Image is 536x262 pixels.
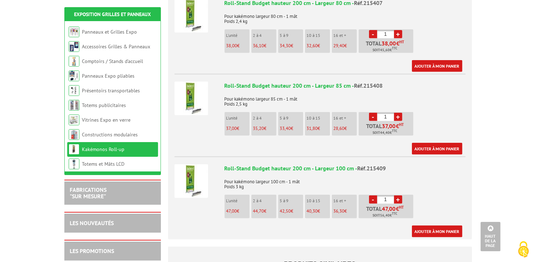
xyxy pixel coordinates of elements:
[69,85,79,96] img: Présentoirs transportables
[69,159,79,169] img: Totems et Mâts LCD
[392,129,397,133] sup: TTC
[380,130,390,136] span: 44,40
[280,208,291,214] span: 42,50
[226,125,237,131] span: 37,00
[280,209,303,214] p: €
[82,102,126,108] a: Totems publicitaires
[280,125,291,131] span: 33,40
[82,73,134,79] a: Panneaux Expo pliables
[334,43,345,49] span: 29,40
[280,116,303,121] p: 5 à 9
[82,117,131,123] a: Vitrines Expo en verre
[69,129,79,140] img: Constructions modulaires
[334,209,357,214] p: €
[174,164,208,198] img: Roll-Stand Budget hauteur 200 cm - Largeur 100 cm
[307,33,330,38] p: 10 à 15
[334,116,357,121] p: 16 et +
[69,115,79,125] img: Vitrines Expo en verre
[307,116,330,121] p: 10 à 15
[307,209,330,214] p: €
[307,125,318,131] span: 31,80
[225,164,466,173] div: Roll-Stand Budget hauteur 200 cm - Largeur 100 cm -
[226,208,237,214] span: 47,00
[380,213,390,218] span: 56,40
[307,126,330,131] p: €
[399,39,404,44] sup: HT
[280,198,303,203] p: 5 à 9
[69,41,79,52] img: Accessoires Grilles & Panneaux
[354,82,383,89] span: Réf.215408
[253,209,276,214] p: €
[69,26,79,37] img: Panneaux et Grilles Expo
[382,123,396,129] span: 37,00
[360,206,413,218] p: Total
[511,238,536,262] button: Cookies (fenêtre modale)
[360,123,413,136] p: Total
[69,71,79,81] img: Panneaux Expo pliables
[253,198,276,203] p: 2 à 4
[253,125,264,131] span: 35,20
[280,33,303,38] p: 5 à 9
[253,33,276,38] p: 2 à 4
[82,43,150,50] a: Accessoires Grilles & Panneaux
[307,208,318,214] span: 40,30
[382,206,396,212] span: 47,00
[253,116,276,121] p: 2 à 4
[69,100,79,111] img: Totems publicitaires
[334,43,357,48] p: €
[82,29,137,35] a: Panneaux et Grilles Expo
[358,165,386,172] span: Réf.215409
[69,56,79,67] img: Comptoirs / Stands d'accueil
[225,9,466,24] p: Pour kakémono largeur 80 cm - 1 mât Poids 2,4 kg
[253,126,276,131] p: €
[280,43,291,49] span: 34,30
[392,212,397,215] sup: TTC
[396,123,399,129] span: €
[515,241,532,258] img: Cookies (fenêtre modale)
[396,206,399,212] span: €
[280,126,303,131] p: €
[334,125,345,131] span: 28,60
[307,43,318,49] span: 32,60
[280,43,303,48] p: €
[253,208,264,214] span: 44,70
[412,60,462,72] a: Ajouter à mon panier
[399,205,404,210] sup: HT
[225,174,466,189] p: Pour kakémono largeur 100 cm - 1 mât Poids 3 kg
[334,126,357,131] p: €
[369,30,377,38] a: -
[226,198,250,203] p: L'unité
[334,198,357,203] p: 16 et +
[82,58,143,64] a: Comptoirs / Stands d'accueil
[82,131,138,138] a: Constructions modulaires
[174,82,208,115] img: Roll-Stand Budget hauteur 200 cm - Largeur 85 cm
[394,195,402,204] a: +
[70,186,107,200] a: FABRICATIONS"Sur Mesure"
[334,33,357,38] p: 16 et +
[360,40,413,53] p: Total
[307,198,330,203] p: 10 à 15
[70,219,114,227] a: LES NOUVEAUTÉS
[253,43,264,49] span: 36,10
[481,222,501,251] a: Haut de la page
[225,82,466,90] div: Roll-Stand Budget hauteur 200 cm - Largeur 85 cm -
[82,146,124,152] a: Kakémonos Roll-up
[412,143,462,155] a: Ajouter à mon panier
[399,122,404,127] sup: HT
[226,43,237,49] span: 38,00
[334,208,345,214] span: 36,30
[82,161,124,167] a: Totems et Mâts LCD
[226,33,250,38] p: L'unité
[226,116,250,121] p: L'unité
[74,11,151,18] a: Exposition Grilles et Panneaux
[394,30,402,38] a: +
[69,144,79,155] img: Kakémonos Roll-up
[70,247,114,254] a: LES PROMOTIONS
[412,225,462,237] a: Ajouter à mon panier
[369,113,377,121] a: -
[396,40,399,46] span: €
[369,195,377,204] a: -
[82,87,140,94] a: Présentoirs transportables
[373,47,397,53] span: Soit €
[307,43,330,48] p: €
